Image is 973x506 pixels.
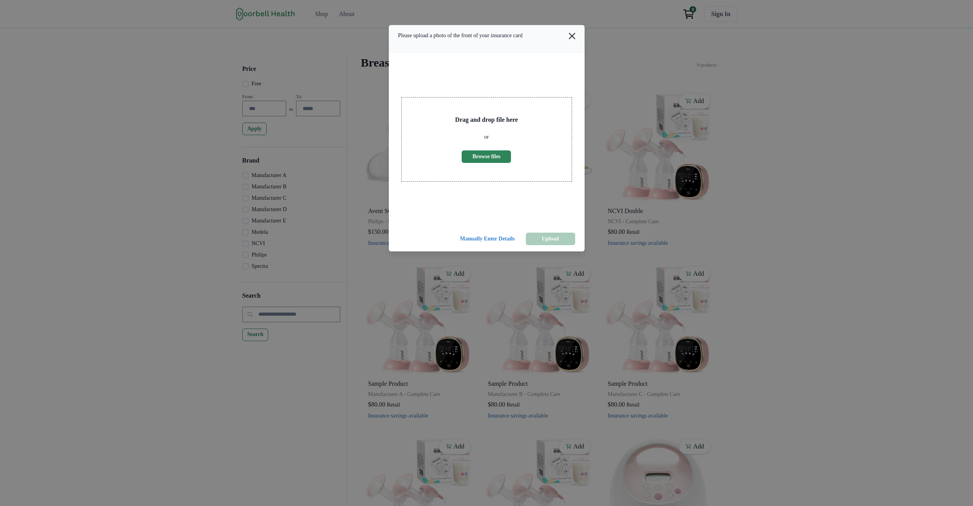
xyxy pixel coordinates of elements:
button: Close [564,28,580,44]
h2: Drag and drop file here [455,116,518,123]
button: Browse files [462,150,511,163]
button: Manually Enter Details [454,233,521,245]
button: Upload [526,233,575,245]
p: or [484,133,489,141]
header: Please upload a photo of the front of your insurance card [389,25,585,52]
